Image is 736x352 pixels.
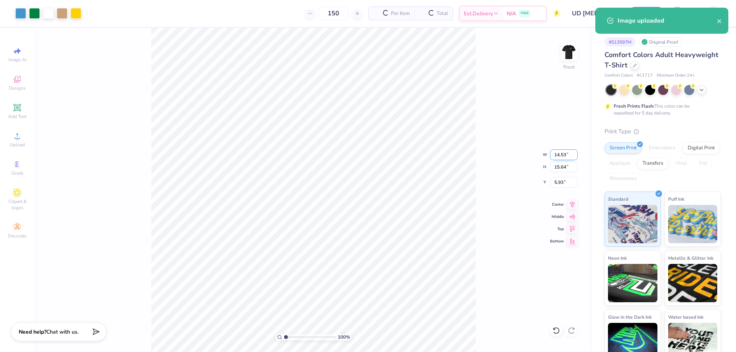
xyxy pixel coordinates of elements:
div: This color can be expedited for 5 day delivery. [614,103,708,116]
span: Puff Ink [668,195,684,203]
span: N/A [507,10,516,18]
div: # 513597M [605,37,636,47]
span: Water based Ink [668,313,703,321]
span: Total [437,10,448,18]
div: Digital Print [683,142,720,154]
span: Designs [9,85,26,91]
span: Top [550,226,564,232]
span: Upload [10,142,25,148]
div: Applique [605,158,635,169]
img: Standard [608,205,657,243]
span: Bottom [550,239,564,244]
span: Decorate [8,233,26,239]
span: Clipart & logos [4,198,31,211]
span: Middle [550,214,564,219]
div: Image uploaded [618,16,717,25]
span: Chat with us. [46,328,79,336]
img: Puff Ink [668,205,718,243]
span: Greek [11,170,23,176]
span: Add Text [8,113,26,120]
span: Center [550,202,564,207]
img: Front [561,44,577,60]
span: FREE [521,11,529,16]
img: Neon Ink [608,264,657,302]
span: Per Item [391,10,410,18]
span: 100 % [338,334,350,341]
span: Metallic & Glitter Ink [668,254,713,262]
div: Original Proof [639,37,682,47]
span: # C1717 [637,72,653,79]
img: Metallic & Glitter Ink [668,264,718,302]
div: Transfers [637,158,668,169]
strong: Fresh Prints Flash: [614,103,654,109]
span: Comfort Colors [605,72,633,79]
div: Embroidery [644,142,680,154]
span: Glow in the Dark Ink [608,313,652,321]
span: Comfort Colors Adult Heavyweight T-Shirt [605,50,718,70]
div: Rhinestones [605,173,642,185]
strong: Need help? [19,328,46,336]
span: Standard [608,195,628,203]
div: Vinyl [670,158,692,169]
div: Foil [694,158,712,169]
div: Front [563,64,575,70]
button: close [717,16,722,25]
div: Print Type [605,127,721,136]
span: Minimum Order: 24 + [657,72,695,79]
span: Image AI [8,57,26,63]
span: Neon Ink [608,254,627,262]
input: – – [319,7,348,20]
div: Screen Print [605,142,642,154]
input: Untitled Design [566,6,623,21]
span: Est. Delivery [464,10,493,18]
